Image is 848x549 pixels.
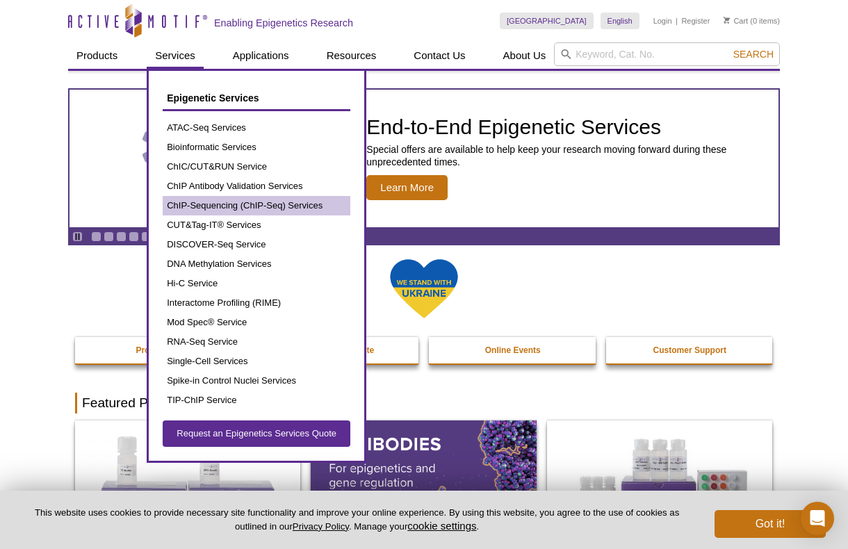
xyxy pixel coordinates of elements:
a: ChIP-Sequencing (ChIP-Seq) Services [163,196,350,215]
span: Search [733,49,774,60]
a: [GEOGRAPHIC_DATA] [500,13,594,29]
a: RNA-Seq Service [163,332,350,352]
a: Mod Spec® Service [163,313,350,332]
a: CUT&Tag-IT® Services [163,215,350,235]
a: Applications [225,42,297,69]
a: Services [147,42,204,69]
a: Go to slide 3 [116,231,127,242]
button: Search [729,48,778,60]
a: Promotions [75,337,243,363]
img: Your Cart [724,17,730,24]
a: Interactome Profiling (RIME) [163,293,350,313]
button: Got it! [715,510,826,538]
a: Go to slide 2 [104,231,114,242]
a: Go to slide 4 [129,231,139,242]
a: Single-Cell Services [163,352,350,371]
span: Epigenetic Services [167,92,259,104]
a: Privacy Policy [293,521,349,532]
a: Register [681,16,710,26]
a: Login [653,16,672,26]
li: (0 items) [724,13,780,29]
a: Epigenetic Services [163,85,350,111]
img: We Stand With Ukraine [389,258,459,320]
a: Go to slide 5 [141,231,152,242]
a: Cart [724,16,748,26]
a: Hi-C Service [163,274,350,293]
h2: Featured Products [75,393,773,413]
img: Three gears with decorative charts inside the larger center gear. [142,110,281,207]
a: About Us [495,42,555,69]
input: Keyword, Cat. No. [554,42,780,66]
a: Spike-in Control Nuclei Services [163,371,350,391]
p: Special offers are available to help keep your research moving forward during these unprecedented... [366,143,772,168]
a: Customer Support [606,337,774,363]
a: Bioinformatic Services [163,138,350,157]
strong: Promotions [136,345,182,355]
a: Resources [318,42,385,69]
a: Online Events [429,337,597,363]
a: TIP-ChIP Service [163,391,350,410]
a: ChIC/CUT&RUN Service [163,157,350,177]
p: This website uses cookies to provide necessary site functionality and improve your online experie... [22,507,692,533]
a: DNA Methylation Services [163,254,350,274]
a: ChIP Antibody Validation Services [163,177,350,196]
a: Three gears with decorative charts inside the larger center gear. End-to-End Epigenetic Services ... [70,90,778,227]
a: Contact Us [405,42,473,69]
a: Request an Epigenetics Services Quote [163,420,350,447]
a: Go to slide 1 [91,231,101,242]
h2: Enabling Epigenetics Research [214,17,353,29]
a: ATAC-Seq Services [163,118,350,138]
button: cookie settings [407,520,476,532]
a: Products [68,42,126,69]
a: English [601,13,639,29]
li: | [676,13,678,29]
a: Toggle autoplay [72,231,83,242]
span: Learn More [366,175,448,200]
strong: Customer Support [653,345,726,355]
article: End-to-End Epigenetic Services [70,90,778,227]
strong: Online Events [485,345,541,355]
h2: End-to-End Epigenetic Services [366,117,772,138]
a: DISCOVER-Seq Service [163,235,350,254]
div: Open Intercom Messenger [801,502,834,535]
